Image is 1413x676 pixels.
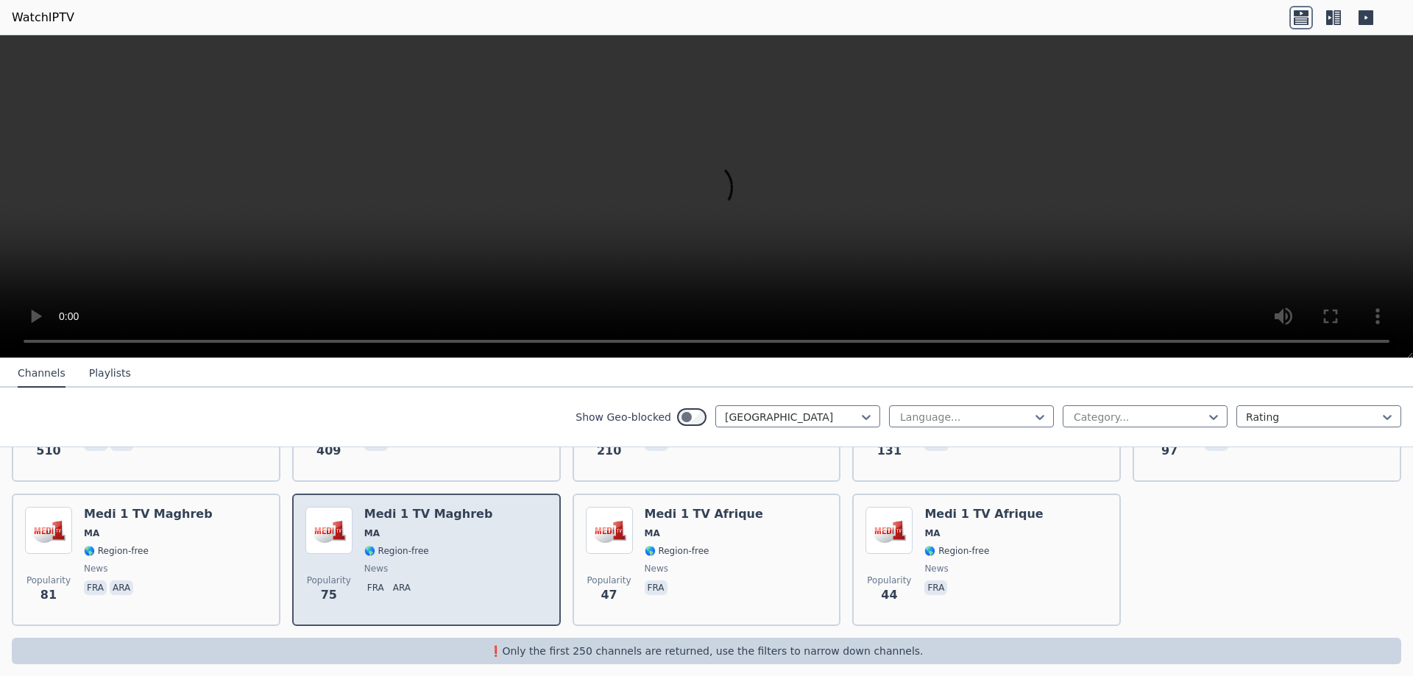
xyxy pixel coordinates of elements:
span: 47 [601,586,617,604]
span: news [924,563,948,574]
img: Medi 1 TV Afrique [586,507,633,554]
button: Channels [18,360,65,388]
button: Playlists [89,360,131,388]
span: Popularity [867,574,911,586]
span: 75 [321,586,337,604]
span: 210 [597,442,621,460]
span: 44 [881,586,897,604]
span: news [645,563,668,574]
p: ❗️Only the first 250 channels are returned, use the filters to narrow down channels. [18,644,1395,658]
span: MA [84,527,99,539]
h6: Medi 1 TV Afrique [645,507,763,522]
a: WatchIPTV [12,9,74,26]
label: Show Geo-blocked [576,410,671,424]
p: ara [110,580,133,595]
span: MA [364,527,380,539]
h6: Medi 1 TV Afrique [924,507,1043,522]
span: news [364,563,388,574]
span: MA [924,527,940,539]
img: Medi 1 TV Maghreb [25,507,72,554]
span: 🌎 Region-free [924,545,989,557]
span: 🌎 Region-free [364,545,429,557]
span: Popularity [26,574,71,586]
span: Popularity [587,574,631,586]
p: ara [390,580,414,595]
h6: Medi 1 TV Maghreb [364,507,493,522]
span: 510 [36,442,60,460]
span: Popularity [307,574,351,586]
p: fra [84,580,107,595]
span: MA [645,527,660,539]
p: fra [364,580,387,595]
span: 97 [1161,442,1177,460]
span: 131 [877,442,902,460]
span: 409 [316,442,341,460]
span: 🌎 Region-free [84,545,149,557]
img: Medi 1 TV Afrique [865,507,913,554]
h6: Medi 1 TV Maghreb [84,507,213,522]
span: 🌎 Region-free [645,545,709,557]
span: 81 [40,586,57,604]
img: Medi 1 TV Maghreb [305,507,353,554]
span: news [84,563,107,574]
p: fra [924,580,947,595]
p: fra [645,580,667,595]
